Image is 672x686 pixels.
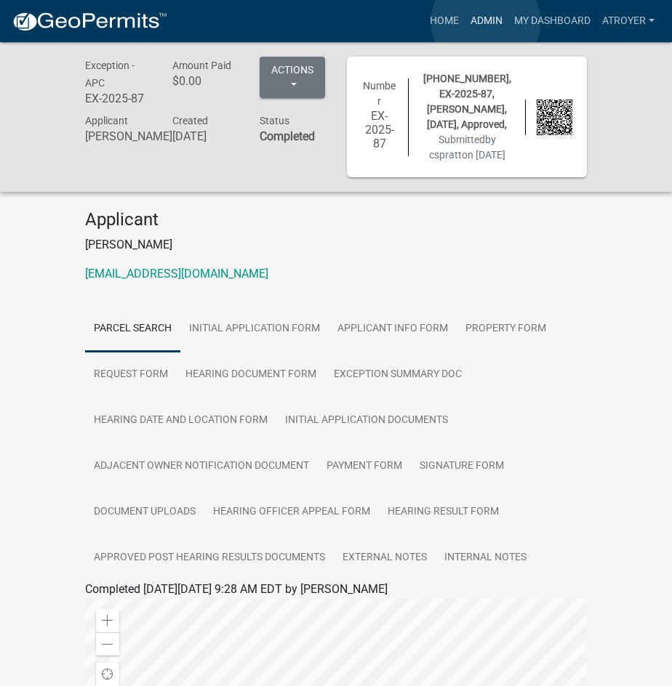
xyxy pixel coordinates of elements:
span: Number [363,80,396,107]
h6: EX-2025-87 [361,109,397,151]
a: Admin [465,7,508,35]
a: Property Form [457,306,555,352]
a: atroyer [596,7,660,35]
h6: $0.00 [172,74,238,88]
span: Exception - APC [85,60,135,89]
div: Zoom in [96,609,119,632]
a: Request Form [85,352,177,398]
h6: [DATE] [172,129,238,143]
a: Signature Form [411,443,513,490]
a: Hearing Document Form [177,352,325,398]
h6: EX-2025-87 [85,92,151,105]
a: Hearing Result Form [379,489,508,536]
a: Adjacent Owner Notification Document [85,443,318,490]
button: Actions [260,57,325,98]
a: Document Uploads [85,489,204,536]
span: Status [260,115,289,126]
span: Amount Paid [172,60,231,71]
a: Exception Summary Doc [325,352,471,398]
a: Hearing Officer Appeal Form [204,489,379,536]
img: QR code [537,100,572,135]
a: Initial Application Form [180,306,329,352]
span: Completed [DATE][DATE] 9:28 AM EDT by [PERSON_NAME] [85,582,388,596]
h6: [PERSON_NAME] [85,129,151,143]
a: Hearing Date and Location Form [85,398,276,444]
a: Home [424,7,465,35]
a: Internal Notes [436,535,535,581]
div: Zoom out [96,632,119,655]
a: Payment Form [318,443,411,490]
strong: Completed [260,129,315,143]
h4: Applicant [85,209,587,230]
a: Applicant Info Form [329,306,457,352]
span: Submitted on [DATE] [429,134,505,161]
span: [PHONE_NUMBER], EX-2025-87, [PERSON_NAME], [DATE], Approved, [423,73,511,130]
a: My Dashboard [508,7,596,35]
div: Find my location [96,663,119,686]
a: [EMAIL_ADDRESS][DOMAIN_NAME] [85,267,268,281]
p: [PERSON_NAME] [85,236,587,254]
span: Created [172,115,208,126]
a: Initial Application Documents [276,398,457,444]
span: Applicant [85,115,128,126]
a: External Notes [334,535,436,581]
a: Approved Post Hearing Results Documents [85,535,334,581]
a: Parcel search [85,306,180,352]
